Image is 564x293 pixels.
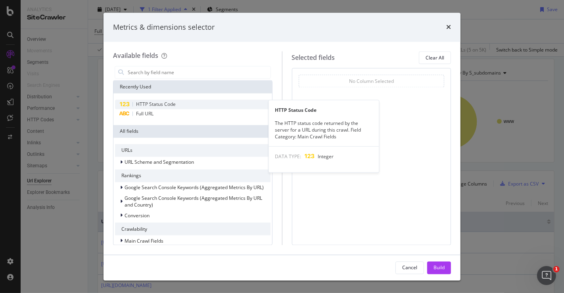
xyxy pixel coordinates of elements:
span: 1 [553,266,560,272]
iframe: Intercom live chat [537,266,556,285]
span: Main Crawl Fields [125,237,163,244]
div: times [446,22,451,33]
button: Build [427,261,451,274]
span: Conversion [125,212,150,219]
span: Google Search Console Keywords (Aggregated Metrics By URL) [125,184,264,191]
div: Build [434,264,445,271]
div: URLs [115,144,270,157]
span: Google Search Console Keywords (Aggregated Metrics By URL and Country) [125,195,262,209]
div: HTTP Status Code [269,106,379,113]
span: DATA TYPE: [275,153,301,160]
div: No Column Selected [349,78,394,84]
span: Integer [318,153,334,160]
div: Clear All [426,54,444,61]
input: Search by field name [127,67,270,79]
button: Clear All [419,52,451,64]
div: modal [104,13,460,280]
button: Cancel [395,261,424,274]
div: All fields [113,125,272,138]
div: Selected fields [292,53,335,62]
div: Rankings [115,170,270,182]
div: Crawlability [115,223,270,236]
span: URL Scheme and Segmentation [125,159,194,166]
span: HTTP Status Code [136,101,176,108]
div: Cancel [402,264,417,271]
div: Metrics & dimensions selector [113,22,215,33]
div: The HTTP status code returned by the server for a URL during this crawl. Field Category: Main Cra... [269,119,379,140]
span: Full URL [136,111,153,117]
div: Available fields [113,52,158,60]
div: Recently Used [113,81,272,94]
